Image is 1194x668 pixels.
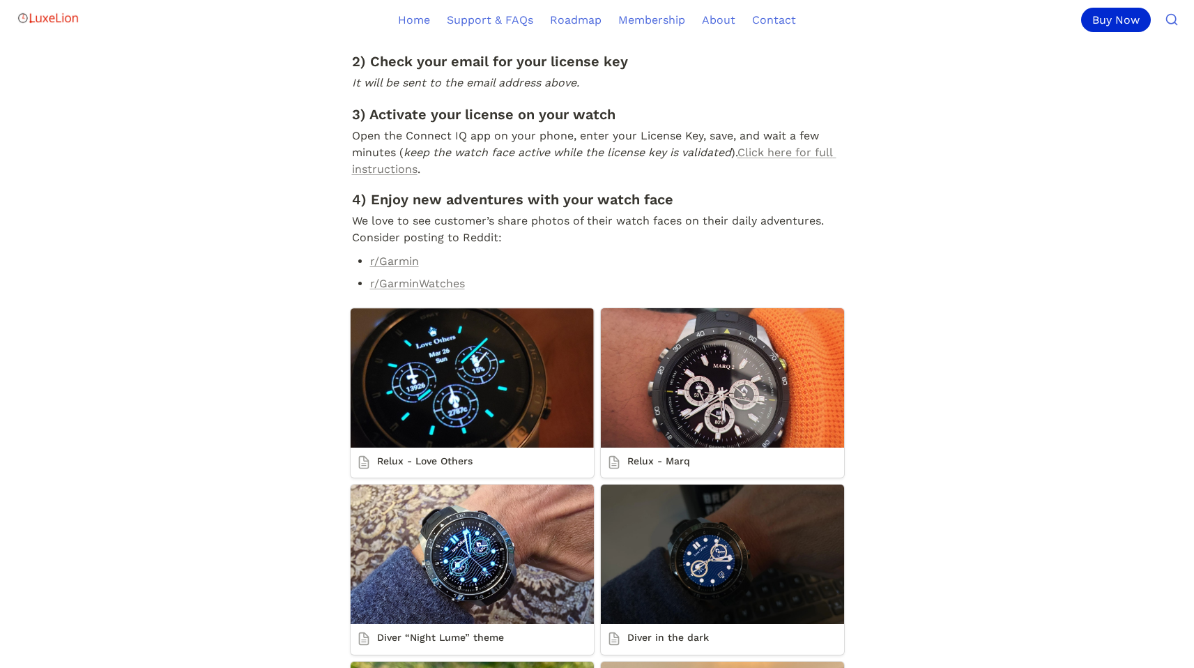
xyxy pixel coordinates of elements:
h3: 2) Check your email for your license key [351,50,844,73]
a: Click here for full instructions [352,146,836,176]
a: Diver “Night Lume” theme [351,485,594,654]
p: Open the Connect IQ app on your phone, enter your License Key, save, and wait a few minutes ( ). . [351,126,844,180]
a: Buy Now [1081,8,1156,32]
a: r/GarminWatches [370,277,465,290]
img: Logo [17,4,79,32]
div: Buy Now [1081,8,1151,32]
em: keep the watch face active while the license key is validated [404,146,731,159]
a: Diver in the dark [601,485,844,654]
h3: 4) Enjoy new adventures with your watch face [351,188,844,211]
a: Relux - Love Others [351,308,594,478]
h3: 3) Activate your license on your watch [351,103,844,126]
a: Relux - Marq [601,308,844,478]
p: We love to see customer’s share photos of their watch faces on their daily adventures. Consider p... [351,211,844,248]
a: r/Garmin [370,255,419,268]
em: It will be sent to the email address above. [352,76,579,89]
